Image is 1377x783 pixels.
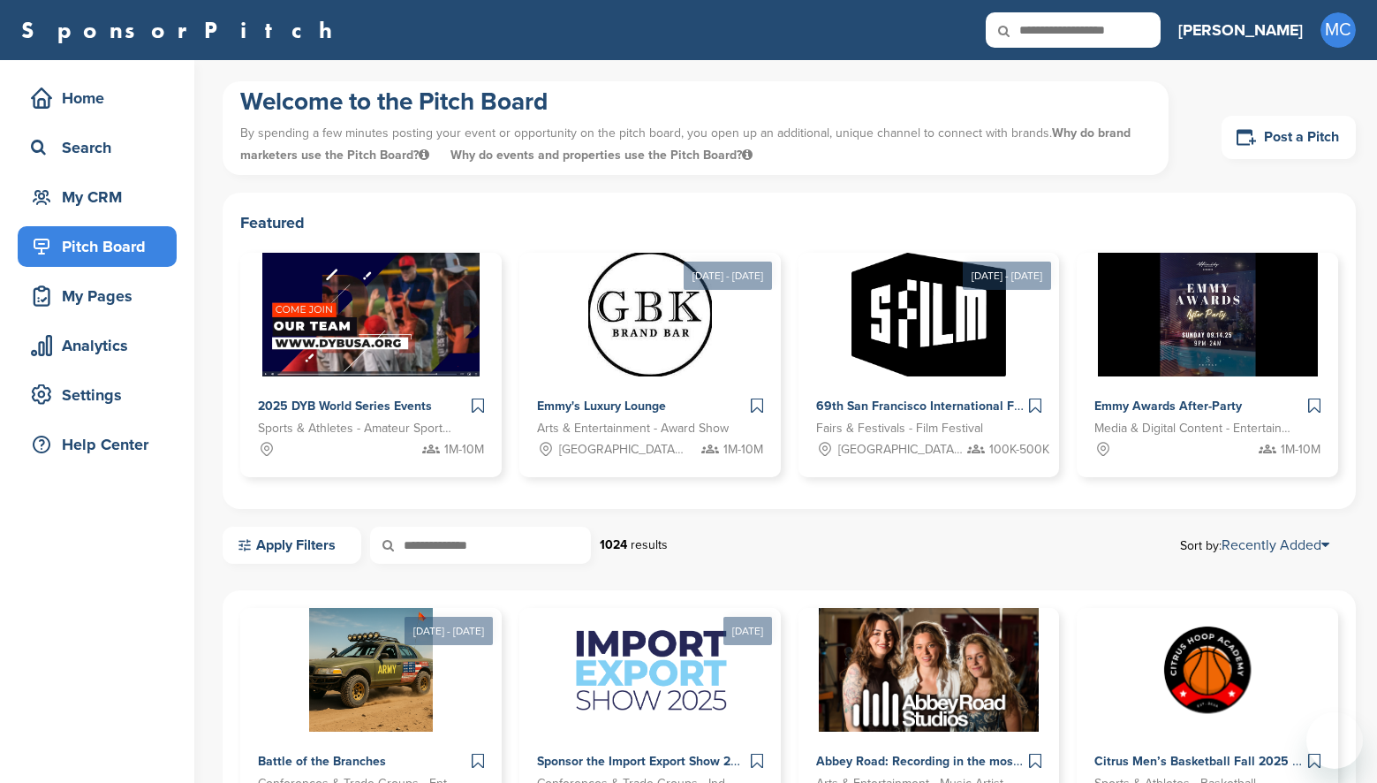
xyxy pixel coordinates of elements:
[1077,253,1338,477] a: Sponsorpitch & Emmy Awards After-Party Media & Digital Content - Entertainment 1M-10M
[838,440,963,460] span: [GEOGRAPHIC_DATA], [GEOGRAPHIC_DATA]
[450,148,753,163] span: Why do events and properties use the Pitch Board?
[537,754,753,769] span: Sponsor the Import Export Show 2025
[1222,536,1329,554] a: Recently Added
[816,419,983,438] span: Fairs & Festivals - Film Festival
[26,379,177,411] div: Settings
[1146,608,1269,732] img: Sponsorpitch &
[240,118,1151,171] p: By spending a few minutes posting your event or opportunity on the pitch board, you open up an ad...
[309,608,433,732] img: Sponsorpitch &
[989,440,1049,460] span: 100K-500K
[26,82,177,114] div: Home
[18,226,177,267] a: Pitch Board
[26,280,177,312] div: My Pages
[18,325,177,366] a: Analytics
[684,262,772,290] div: [DATE] - [DATE]
[405,617,493,645] div: [DATE] - [DATE]
[963,262,1051,290] div: [DATE] - [DATE]
[1306,712,1363,769] iframe: Button to launch messaging window
[1222,116,1356,159] a: Post a Pitch
[519,224,781,477] a: [DATE] - [DATE] Sponsorpitch & Emmy's Luxury Lounge Arts & Entertainment - Award Show [GEOGRAPHIC...
[26,181,177,213] div: My CRM
[1320,12,1356,48] span: MC
[444,440,484,460] span: 1M-10M
[21,19,344,42] a: SponsorPitch
[588,253,712,376] img: Sponsorpitch &
[631,537,668,552] span: results
[18,127,177,168] a: Search
[258,419,458,438] span: Sports & Athletes - Amateur Sports Leagues
[1281,440,1320,460] span: 1M-10M
[258,754,386,769] span: Battle of the Branches
[18,78,177,118] a: Home
[851,253,1006,376] img: Sponsorpitch &
[240,86,1151,118] h1: Welcome to the Pitch Board
[1178,18,1303,42] h3: [PERSON_NAME]
[18,424,177,465] a: Help Center
[223,527,361,564] a: Apply Filters
[1094,419,1294,438] span: Media & Digital Content - Entertainment
[26,231,177,262] div: Pitch Board
[723,617,772,645] div: [DATE]
[816,754,1102,769] span: Abbey Road: Recording in the most famous studio
[18,276,177,316] a: My Pages
[556,608,745,732] img: Sponsorpitch &
[26,330,177,361] div: Analytics
[819,608,1039,732] img: Sponsorpitch &
[537,419,729,438] span: Arts & Entertainment - Award Show
[18,375,177,415] a: Settings
[1178,11,1303,49] a: [PERSON_NAME]
[258,399,432,414] span: 2025 DYB World Series Events
[1094,754,1334,769] span: Citrus Men’s Basketball Fall 2025 League
[798,224,1060,477] a: [DATE] - [DATE] Sponsorpitch & 69th San Francisco International Film Festival Fairs & Festivals -...
[600,537,627,552] strong: 1024
[559,440,684,460] span: [GEOGRAPHIC_DATA], [GEOGRAPHIC_DATA]
[816,399,1080,414] span: 69th San Francisco International Film Festival
[18,177,177,217] a: My CRM
[26,429,177,460] div: Help Center
[240,253,502,477] a: Sponsorpitch & 2025 DYB World Series Events Sports & Athletes - Amateur Sports Leagues 1M-10M
[1094,399,1242,414] span: Emmy Awards After-Party
[240,210,1338,235] h2: Featured
[1098,253,1318,376] img: Sponsorpitch &
[262,253,480,376] img: Sponsorpitch &
[537,399,666,414] span: Emmy's Luxury Lounge
[1180,538,1329,552] span: Sort by:
[723,440,763,460] span: 1M-10M
[26,132,177,163] div: Search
